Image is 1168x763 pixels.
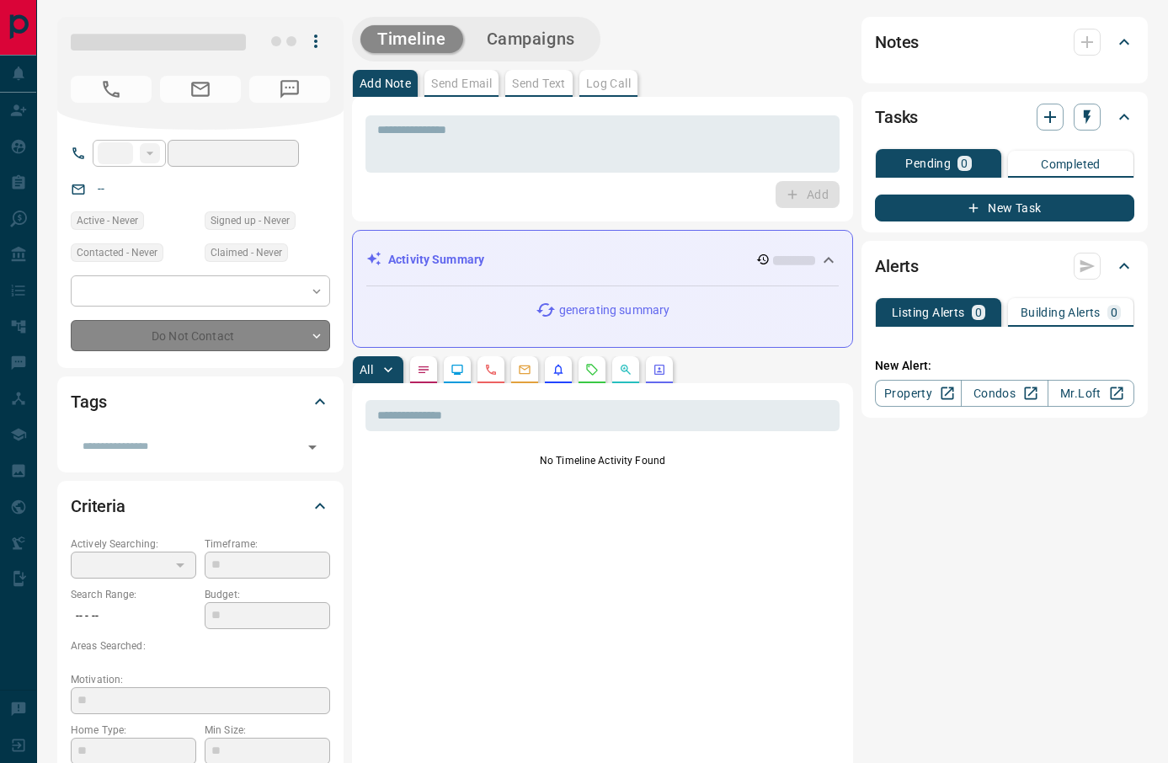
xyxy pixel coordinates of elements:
p: generating summary [559,301,669,319]
h2: Tasks [875,104,918,131]
p: Activity Summary [388,251,484,269]
div: Tasks [875,97,1134,137]
p: Motivation: [71,672,330,687]
div: Notes [875,22,1134,62]
button: Open [301,435,324,459]
p: No Timeline Activity Found [365,453,840,468]
p: Home Type: [71,723,196,738]
span: Signed up - Never [211,212,290,229]
p: Timeframe: [205,536,330,552]
p: 0 [961,157,968,169]
button: New Task [875,195,1134,221]
h2: Tags [71,388,106,415]
a: Property [875,380,962,407]
svg: Listing Alerts [552,363,565,376]
button: Campaigns [470,25,592,53]
svg: Notes [417,363,430,376]
div: Do Not Contact [71,320,330,351]
svg: Emails [518,363,531,376]
svg: Requests [585,363,599,376]
span: No Email [160,76,241,103]
a: Condos [961,380,1048,407]
span: No Number [71,76,152,103]
p: Actively Searching: [71,536,196,552]
p: Building Alerts [1021,307,1101,318]
span: Contacted - Never [77,244,157,261]
p: Areas Searched: [71,638,330,654]
div: Alerts [875,246,1134,286]
a: -- [98,182,104,195]
svg: Calls [484,363,498,376]
p: Budget: [205,587,330,602]
h2: Alerts [875,253,919,280]
p: Add Note [360,77,411,89]
h2: Notes [875,29,919,56]
span: No Number [249,76,330,103]
div: Tags [71,381,330,422]
div: Activity Summary [366,244,839,275]
p: All [360,364,373,376]
p: Min Size: [205,723,330,738]
span: Active - Never [77,212,138,229]
svg: Lead Browsing Activity [451,363,464,376]
p: Search Range: [71,587,196,602]
p: Completed [1041,158,1101,170]
p: Listing Alerts [892,307,965,318]
p: New Alert: [875,357,1134,375]
h2: Criteria [71,493,125,520]
svg: Agent Actions [653,363,666,376]
p: -- - -- [71,602,196,630]
button: Timeline [360,25,463,53]
p: 0 [1111,307,1117,318]
div: Criteria [71,486,330,526]
p: 0 [975,307,982,318]
a: Mr.Loft [1048,380,1134,407]
span: Claimed - Never [211,244,282,261]
p: Pending [905,157,951,169]
svg: Opportunities [619,363,632,376]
